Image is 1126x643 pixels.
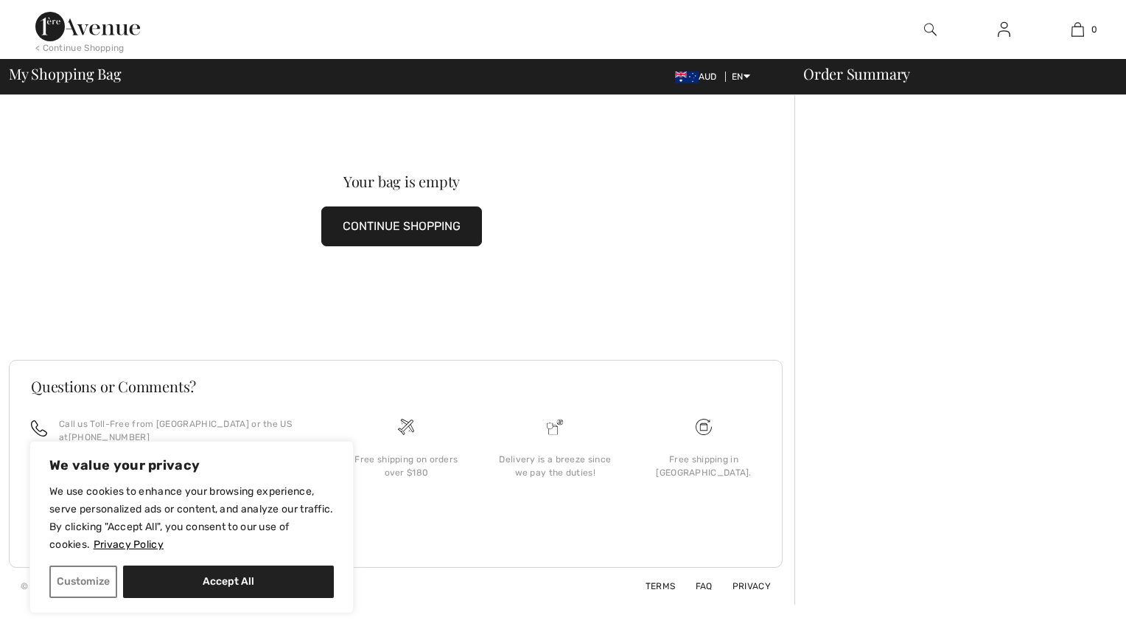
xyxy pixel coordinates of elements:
a: FAQ [678,581,713,591]
p: Call us Toll-Free from [GEOGRAPHIC_DATA] or the US at [59,417,315,444]
div: Order Summary [786,66,1117,81]
img: call [31,420,47,437]
span: AUD [675,72,723,82]
button: Customize [49,566,117,598]
div: © [GEOGRAPHIC_DATA] All Rights Reserved [21,580,211,593]
div: Your bag is empty [48,174,755,189]
div: Free shipping in [GEOGRAPHIC_DATA]. [641,453,766,479]
img: Free shipping on orders over $180 [696,419,712,435]
a: 0 [1041,21,1113,38]
div: We value your privacy [29,441,354,614]
img: search the website [924,21,937,38]
span: EN [732,72,750,82]
img: Australian Dollar [675,72,699,83]
div: Free shipping on orders over $180 [344,453,469,479]
div: < Continue Shopping [35,41,125,55]
span: My Shopping Bag [9,66,122,81]
div: Delivery is a breeze since we pay the duties! [492,453,618,479]
p: We value your privacy [49,456,334,474]
a: [PHONE_NUMBER] [69,432,150,442]
a: Privacy Policy [93,538,164,552]
img: 1ère Avenue [35,12,140,41]
h3: Questions or Comments? [31,379,760,394]
img: Delivery is a breeze since we pay the duties! [547,419,563,435]
p: We use cookies to enhance your browsing experience, serve personalized ads or content, and analyz... [49,483,334,554]
img: My Info [998,21,1010,38]
a: Privacy [715,581,771,591]
img: My Bag [1071,21,1084,38]
img: Free shipping on orders over $180 [398,419,414,435]
button: Accept All [123,566,334,598]
a: Sign In [986,21,1022,39]
button: CONTINUE SHOPPING [321,206,482,246]
span: 0 [1091,23,1097,36]
a: Terms [628,581,676,591]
